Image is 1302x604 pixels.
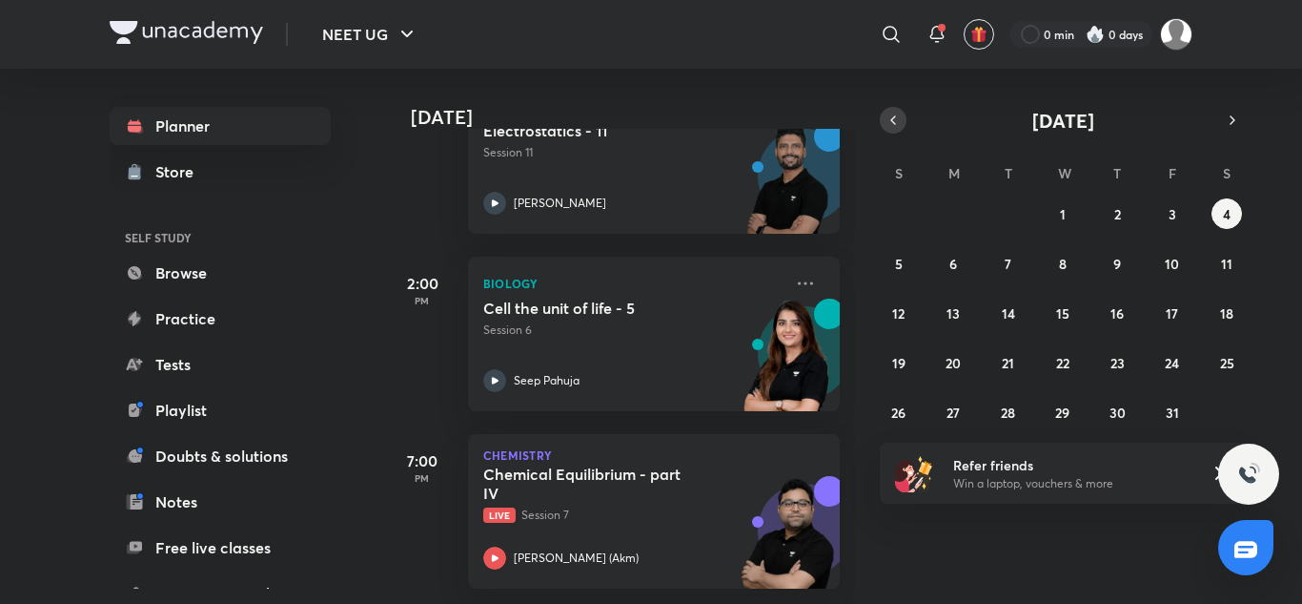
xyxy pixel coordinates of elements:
span: Live [483,508,516,523]
h4: [DATE] [411,106,859,129]
p: Seep Pahuja [514,372,580,389]
abbr: Monday [948,164,960,182]
abbr: October 6, 2025 [949,255,957,273]
button: October 29, 2025 [1048,397,1078,427]
a: Practice [110,300,331,338]
abbr: October 29, 2025 [1055,404,1069,422]
img: unacademy [735,121,840,253]
abbr: October 5, 2025 [895,255,903,273]
abbr: October 3, 2025 [1169,205,1176,223]
abbr: October 2, 2025 [1114,205,1121,223]
p: Session 6 [483,322,783,339]
button: October 31, 2025 [1157,397,1188,427]
h5: Electrostatics - 11 [483,121,721,140]
p: Biology [483,272,783,295]
button: October 22, 2025 [1048,347,1078,378]
abbr: October 25, 2025 [1220,354,1234,372]
abbr: Friday [1169,164,1176,182]
button: October 23, 2025 [1102,347,1132,378]
p: Session 7 [483,507,783,524]
img: Company Logo [110,21,263,44]
button: October 21, 2025 [993,347,1024,378]
abbr: October 13, 2025 [946,304,960,323]
button: October 5, 2025 [884,248,914,279]
button: avatar [964,19,994,50]
p: [PERSON_NAME] (Akm) [514,550,639,567]
button: October 24, 2025 [1157,347,1188,378]
h5: 7:00 [384,449,460,472]
a: Doubts & solutions [110,437,331,475]
img: Richa Kumar [1160,18,1192,51]
abbr: October 11, 2025 [1221,255,1232,273]
a: Store [110,153,331,191]
button: October 20, 2025 [938,347,968,378]
abbr: October 12, 2025 [892,304,905,323]
p: Session 11 [483,144,783,161]
abbr: October 8, 2025 [1059,255,1067,273]
abbr: October 22, 2025 [1056,354,1069,372]
button: October 11, 2025 [1211,248,1242,279]
abbr: October 1, 2025 [1060,205,1066,223]
button: October 19, 2025 [884,347,914,378]
a: Company Logo [110,21,263,49]
button: October 10, 2025 [1157,248,1188,279]
button: October 14, 2025 [993,298,1024,328]
button: October 9, 2025 [1102,248,1132,279]
abbr: Saturday [1223,164,1231,182]
abbr: October 20, 2025 [946,354,961,372]
button: October 16, 2025 [1102,298,1132,328]
button: October 28, 2025 [993,397,1024,427]
button: October 27, 2025 [938,397,968,427]
abbr: October 31, 2025 [1166,404,1179,422]
button: October 13, 2025 [938,298,968,328]
a: Free live classes [110,529,331,567]
abbr: October 30, 2025 [1109,404,1126,422]
img: unacademy [735,299,840,430]
p: [PERSON_NAME] [514,195,606,212]
abbr: Tuesday [1005,164,1012,182]
button: October 30, 2025 [1102,397,1132,427]
abbr: October 4, 2025 [1223,205,1231,223]
button: October 1, 2025 [1048,198,1078,229]
abbr: October 9, 2025 [1113,255,1121,273]
h5: 2:00 [384,272,460,295]
abbr: October 17, 2025 [1166,304,1178,323]
a: Planner [110,107,331,145]
button: October 3, 2025 [1157,198,1188,229]
h5: Chemical Equilibrium - part IV [483,465,721,503]
abbr: October 7, 2025 [1005,255,1011,273]
img: referral [895,454,933,492]
span: [DATE] [1032,108,1094,134]
abbr: October 24, 2025 [1165,354,1179,372]
a: Browse [110,254,331,292]
abbr: October 21, 2025 [1002,354,1014,372]
button: October 6, 2025 [938,248,968,279]
abbr: October 28, 2025 [1001,404,1015,422]
button: October 25, 2025 [1211,347,1242,378]
abbr: Thursday [1113,164,1121,182]
button: October 12, 2025 [884,298,914,328]
img: ttu [1237,463,1260,486]
abbr: October 26, 2025 [891,404,905,422]
abbr: October 16, 2025 [1110,304,1124,323]
abbr: October 27, 2025 [946,404,960,422]
h5: Cell the unit of life - 5 [483,299,721,318]
button: October 26, 2025 [884,397,914,427]
a: Notes [110,483,331,521]
p: PM [384,472,460,484]
a: Playlist [110,391,331,429]
abbr: October 15, 2025 [1056,304,1069,323]
abbr: October 10, 2025 [1165,255,1179,273]
button: October 17, 2025 [1157,298,1188,328]
abbr: October 18, 2025 [1220,304,1233,323]
button: October 18, 2025 [1211,298,1242,328]
abbr: October 19, 2025 [892,354,905,372]
abbr: October 14, 2025 [1002,304,1015,323]
a: Tests [110,345,331,384]
p: Win a laptop, vouchers & more [953,475,1188,492]
h6: SELF STUDY [110,221,331,254]
button: October 8, 2025 [1048,248,1078,279]
abbr: Sunday [895,164,903,182]
img: avatar [970,26,987,43]
button: October 2, 2025 [1102,198,1132,229]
